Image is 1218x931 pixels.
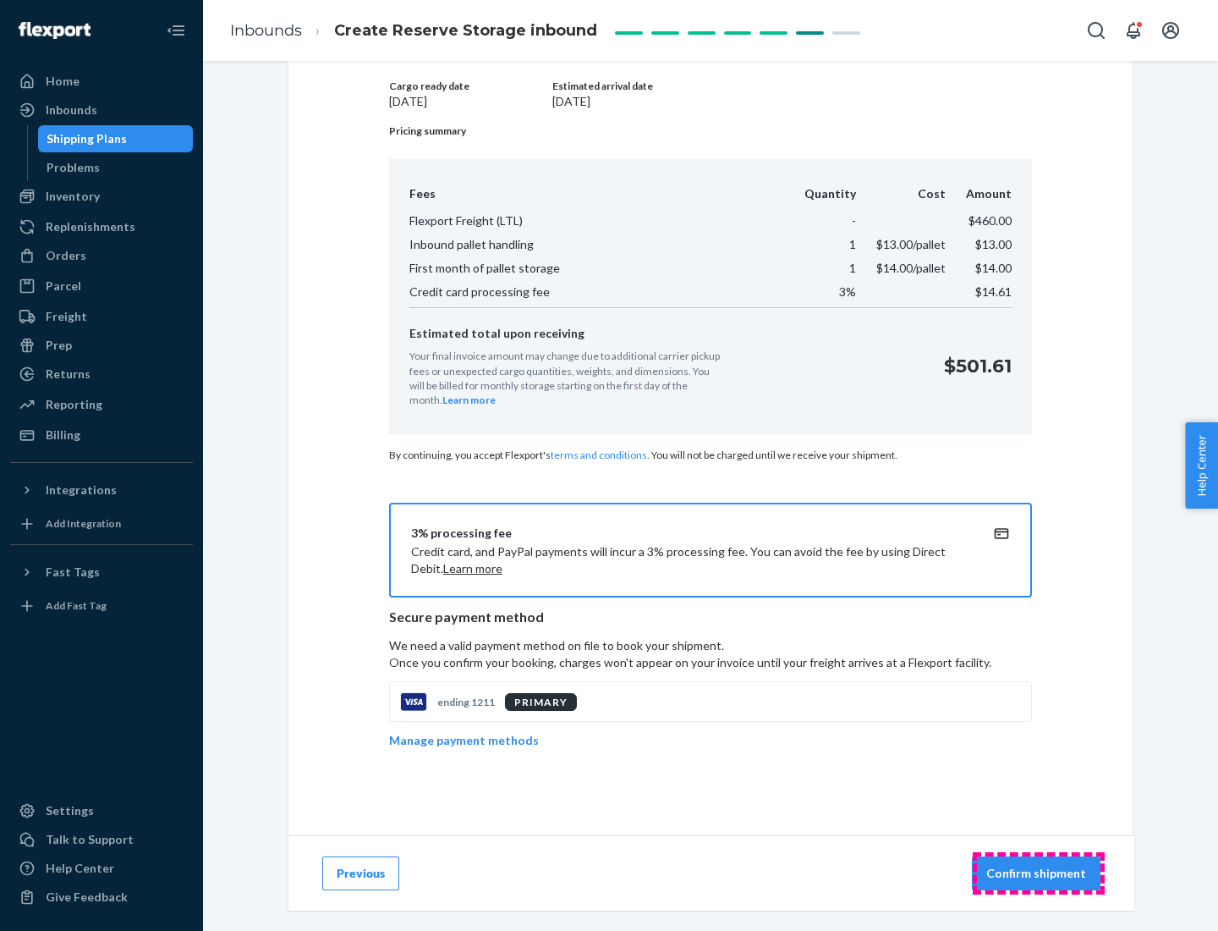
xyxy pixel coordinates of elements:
a: Prep [10,332,193,359]
p: Your final invoice amount may change due to additional carrier pickup fees or unexpected cargo qu... [409,349,722,407]
span: $13.00 [975,237,1012,251]
div: Add Integration [46,516,121,531]
a: Inventory [10,183,193,210]
span: $14.00 /pallet [876,261,946,275]
button: Open notifications [1116,14,1150,47]
button: Integrations [10,477,193,504]
a: Help Center [10,855,193,882]
a: terms and conditions [551,449,647,461]
p: Estimated arrival date [552,79,1032,93]
div: Returns [46,366,91,383]
span: $460.00 [968,213,1012,228]
td: Flexport Freight (LTL) [409,209,784,233]
p: $501.61 [944,353,1012,379]
button: Open account menu [1154,14,1188,47]
a: Add Integration [10,510,193,537]
p: Once you confirm your booking, charges won't appear on your invoice until your freight arrives at... [389,654,1032,671]
p: [DATE] [552,93,1032,110]
div: Give Feedback [46,889,128,906]
p: Confirm shipment [986,865,1086,882]
div: Inventory [46,188,100,205]
a: Orders [10,242,193,269]
a: Problems [38,154,194,181]
p: We need a valid payment method on file to book your shipment. [389,637,1032,671]
span: $13.00 /pallet [876,237,946,251]
p: Cargo ready date [389,79,549,93]
button: Give Feedback [10,884,193,911]
p: By continuing, you accept Flexport's . You will not be charged until we receive your shipment. [389,448,1032,462]
div: PRIMARY [505,693,577,711]
ol: breadcrumbs [217,6,611,56]
a: Freight [10,303,193,330]
button: Fast Tags [10,559,193,586]
div: Freight [46,308,87,325]
td: First month of pallet storage [409,256,784,280]
a: Shipping Plans [38,125,194,152]
div: Settings [46,802,94,819]
p: Manage payment methods [389,732,539,749]
p: Credit card, and PayPal payments will incur a 3% processing fee. You can avoid the fee by using D... [411,543,969,577]
img: Flexport logo [19,22,91,39]
a: Reporting [10,391,193,418]
div: Parcel [46,278,81,295]
div: Fast Tags [46,564,100,581]
button: Learn more [443,560,502,577]
div: Help Center [46,860,114,877]
a: Talk to Support [10,826,193,853]
p: [DATE] [389,93,549,110]
th: Quantity [784,185,856,209]
button: Close Navigation [159,14,193,47]
button: Confirm shipment [972,857,1100,890]
td: Inbound pallet handling [409,233,784,256]
div: Orders [46,247,86,264]
a: Returns [10,361,193,388]
td: Credit card processing fee [409,280,784,308]
a: Replenishments [10,213,193,240]
th: Cost [856,185,946,209]
div: Billing [46,427,80,443]
div: Home [46,73,80,90]
div: 3% processing fee [411,525,969,542]
p: Estimated total upon receiving [409,325,930,342]
a: Inbounds [10,96,193,124]
span: $14.61 [975,284,1012,299]
span: Create Reserve Storage inbound [334,21,597,40]
td: 1 [784,233,856,256]
a: Home [10,68,193,95]
span: $14.00 [975,261,1012,275]
td: 1 [784,256,856,280]
div: Replenishments [46,218,135,235]
td: - [784,209,856,233]
div: Inbounds [46,102,97,118]
div: Shipping Plans [47,130,127,147]
p: ending 1211 [437,695,495,709]
button: Open Search Box [1079,14,1113,47]
button: Help Center [1185,422,1218,509]
div: Problems [47,159,100,176]
a: Settings [10,797,193,824]
td: 3% [784,280,856,308]
p: Pricing summary [389,124,1032,138]
div: Integrations [46,482,117,499]
a: Billing [10,421,193,449]
a: Parcel [10,273,193,300]
div: Add Fast Tag [46,598,107,613]
a: Add Fast Tag [10,592,193,620]
div: Talk to Support [46,831,134,848]
a: Inbounds [230,21,302,40]
th: Fees [409,185,784,209]
button: Learn more [442,393,496,407]
div: Reporting [46,396,102,413]
p: Secure payment method [389,608,1032,627]
th: Amount [946,185,1012,209]
div: Prep [46,337,72,354]
button: Previous [322,857,399,890]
